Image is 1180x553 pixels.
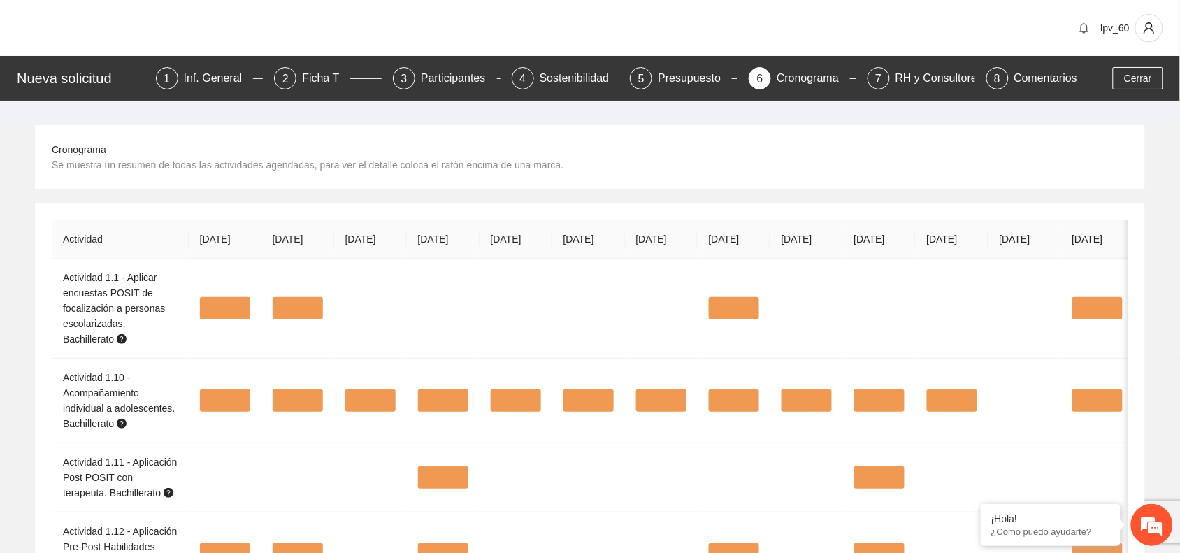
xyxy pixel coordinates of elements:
button: Cerrar [1113,67,1163,89]
span: Estamos en línea. [81,187,193,328]
div: 8Comentarios [986,67,1078,89]
span: bell [1074,22,1095,34]
div: Inf. General [184,67,254,89]
span: 7 [875,73,882,85]
th: [DATE] [698,220,770,259]
span: Cronograma [52,144,106,155]
th: [DATE] [770,220,843,259]
span: 3 [401,73,408,85]
div: Presupuesto [658,67,732,89]
div: Cronograma [777,67,850,89]
button: user [1135,14,1163,42]
span: lpv_60 [1101,22,1130,34]
th: [DATE] [334,220,407,259]
div: 5Presupuesto [630,67,737,89]
th: [DATE] [552,220,625,259]
div: 3Participantes [393,67,501,89]
span: question-circle [117,334,127,344]
div: RH y Consultores [895,67,994,89]
span: 1 [164,73,170,85]
div: Nueva solicitud [17,67,147,89]
th: [DATE] [189,220,261,259]
div: 1Inf. General [156,67,264,89]
th: [DATE] [625,220,698,259]
span: Se muestra un resumen de todas las actividades agendadas, para ver el detalle coloca el ratón enc... [52,159,563,171]
button: bell [1073,17,1095,39]
span: Cerrar [1124,71,1152,86]
span: 5 [638,73,645,85]
th: [DATE] [843,220,916,259]
th: [DATE] [916,220,988,259]
span: 2 [282,73,289,85]
th: [DATE] [988,220,1061,259]
th: Actividad [52,220,189,259]
span: question-circle [117,419,127,429]
div: Ficha T [302,67,350,89]
span: Actividad 1.1 - Aplicar encuestas POSIT de focalización a personas escolarizadas. Bachillerato [63,272,165,345]
div: 6Cronograma [749,67,856,89]
div: 2Ficha T [274,67,382,89]
span: question-circle [164,488,173,498]
span: 4 [519,73,526,85]
div: Minimizar ventana de chat en vivo [229,7,263,41]
div: Chatee con nosotros ahora [73,71,235,89]
div: 7RH y Consultores [868,67,975,89]
textarea: Escriba su mensaje y pulse “Intro” [7,382,266,431]
span: Actividad 1.11 - Aplicación Post POSIT con terapeuta. Bachillerato [63,457,177,498]
div: Participantes [421,67,497,89]
div: 4Sostenibilidad [512,67,619,89]
div: Comentarios [1014,67,1078,89]
th: [DATE] [480,220,552,259]
th: [DATE] [261,220,334,259]
div: Sostenibilidad [540,67,621,89]
span: 6 [757,73,763,85]
p: ¿Cómo puedo ayudarte? [991,526,1110,537]
span: user [1136,22,1163,34]
div: ¡Hola! [991,513,1110,524]
th: [DATE] [407,220,480,259]
span: 8 [994,73,1000,85]
span: Actividad 1.10 - Acompañamiento individual a adolescentes. Bachillerato [63,372,175,429]
th: [DATE] [1061,220,1134,259]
